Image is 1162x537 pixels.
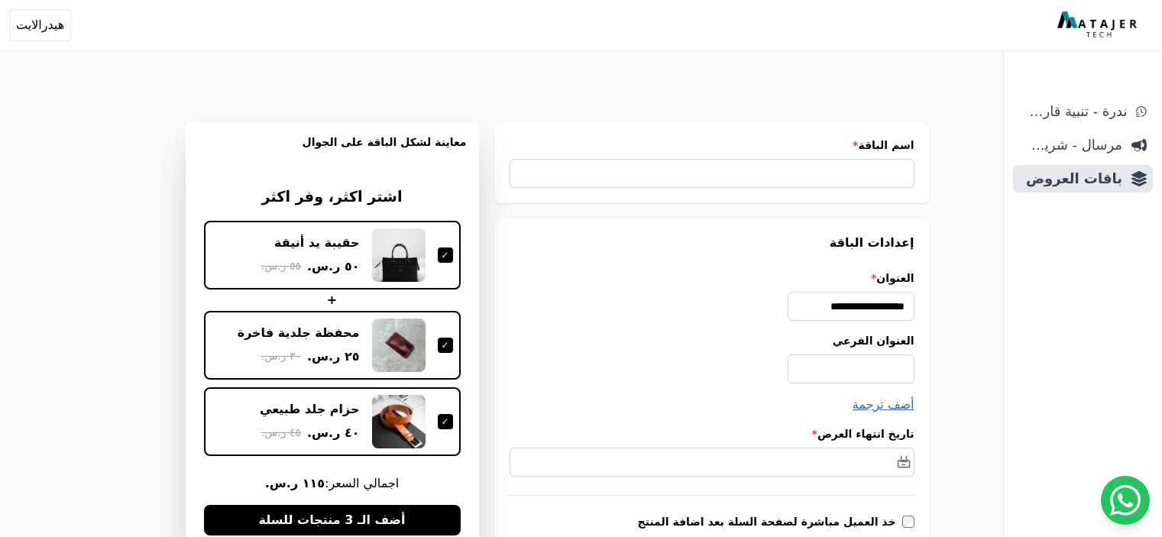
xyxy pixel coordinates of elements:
h3: اشتر اكثر، وفر اكثر [204,186,461,209]
span: ٤٠ ر.س. [307,424,360,442]
label: العنوان الفرعي [510,333,914,348]
div: حقيبة يد أنيقة [274,235,359,251]
img: حزام جلد طبيعي [372,395,426,448]
button: أضف الـ 3 منتجات للسلة [204,505,461,535]
h3: معاينة لشكل الباقة على الجوال [198,134,467,168]
img: محفظة جلدية فاخرة [372,319,426,372]
div: حزام جلد طبيعي [260,401,360,418]
span: اجمالي السعر: [204,474,461,493]
label: العنوان [510,270,914,286]
b: ١١٥ ر.س. [265,476,325,490]
span: ندرة - تنبية قارب علي النفاذ [1019,101,1127,122]
span: باقات العروض [1019,168,1122,189]
label: اسم الباقة [510,137,914,153]
h3: إعدادات الباقة [510,234,914,252]
span: ٤٥ ر.س. [261,425,301,441]
button: أضف ترجمة [853,396,914,414]
label: خذ العميل مباشرة لصفحة السلة بعد اضافة المنتج [638,514,902,529]
label: تاريخ انتهاء العرض [510,426,914,442]
span: هيدرالايت [16,16,64,34]
span: ٢٥ ر.س. [307,348,360,366]
div: محفظة جلدية فاخرة [238,325,360,341]
span: ٥٠ ر.س. [307,257,360,276]
img: MatajerTech Logo [1057,11,1141,39]
div: + [204,291,461,309]
span: مرسال - شريط دعاية [1019,134,1122,156]
button: هيدرالايت [9,9,71,41]
span: ٥٥ ر.س. [261,258,301,274]
span: أضف الـ 3 منتجات للسلة [258,511,405,529]
span: ٣٠ ر.س. [261,348,301,364]
span: أضف ترجمة [853,397,914,412]
img: حقيبة يد أنيقة [372,228,426,282]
